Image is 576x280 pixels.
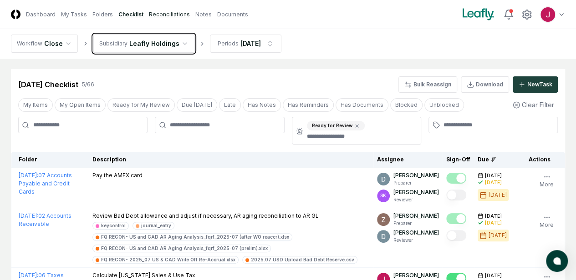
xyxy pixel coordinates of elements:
[446,190,466,200] button: Mark complete
[19,272,64,279] a: [DATE]:06 Taxes
[210,35,281,53] button: Periods[DATE]
[546,250,568,272] button: atlas-launcher
[393,180,439,186] p: Preparer
[485,272,502,279] span: [DATE]
[390,98,423,112] button: Blocked
[219,98,241,112] button: Late
[373,152,443,168] th: Assignee
[393,220,439,227] p: Preparer
[118,10,143,19] a: Checklist
[11,35,281,53] nav: breadcrumb
[393,271,439,280] p: [PERSON_NAME]
[101,222,126,229] div: keycontrol
[18,79,78,90] div: [DATE] Checklist
[55,98,106,112] button: My Open Items
[101,245,268,252] div: FQ RECON- US and CAD AR Aging Analysis_fqrf_2025-07 (prelim).xlsx
[489,231,507,240] div: [DATE]
[92,233,292,241] a: FQ RECON- US and CAD AR Aging Analysis_fqrf_2025-07 (after WO reaccr).xlsx
[283,98,334,112] button: Has Reminders
[538,171,556,190] button: More
[485,213,502,220] span: [DATE]
[393,229,439,237] p: [PERSON_NAME]
[82,80,94,89] div: 5 / 66
[377,173,390,185] img: ACg8ocLeIi4Jlns6Fsr4lO0wQ1XJrFQvF4yUjbLrd1AsCAOmrfa1KQ=s96-c
[61,10,87,19] a: My Tasks
[538,212,556,231] button: More
[141,222,171,229] div: journal_entry
[242,256,357,264] a: 2025.07 USD Upload Bad Debt Reserve.csv
[461,76,509,93] button: Download
[149,10,190,19] a: Reconciliations
[19,172,38,179] span: [DATE] :
[446,173,466,184] button: Mark complete
[446,213,466,224] button: Mark complete
[393,171,439,180] p: [PERSON_NAME]
[527,80,552,89] div: New Task
[240,39,261,48] div: [DATE]
[26,10,56,19] a: Dashboard
[336,98,388,112] button: Has Documents
[217,10,248,19] a: Documents
[99,40,127,48] div: Subsidiary
[195,10,212,19] a: Notes
[251,256,354,263] div: 2025.07 USD Upload Bad Debt Reserve.csv
[393,196,439,203] p: Reviewer
[393,237,439,244] p: Reviewer
[11,10,20,19] img: Logo
[489,191,507,199] div: [DATE]
[540,7,555,22] img: ACg8ocJfBSitaon9c985KWe3swqK2kElzkAv-sHk65QWxGQz4ldowg=s96-c
[18,98,53,112] button: My Items
[443,152,474,168] th: Sign-Off
[19,212,71,227] a: [DATE]:02 Accounts Receivable
[509,96,558,113] button: Clear Filter
[307,121,365,130] div: Ready for Review
[485,220,502,226] div: [DATE]
[446,230,466,241] button: Mark complete
[424,98,464,112] button: Unblocked
[92,171,143,180] p: Pay the AMEX card
[19,212,38,219] span: [DATE] :
[513,76,558,93] button: NewTask
[485,172,502,179] span: [DATE]
[377,230,390,243] img: ACg8ocLeIi4Jlns6Fsr4lO0wQ1XJrFQvF4yUjbLrd1AsCAOmrfa1KQ=s96-c
[243,98,281,112] button: Has Notes
[19,272,38,279] span: [DATE] :
[92,245,271,252] a: FQ RECON- US and CAD AR Aging Analysis_fqrf_2025-07 (prelim).xlsx
[380,192,386,199] span: SK
[521,155,558,164] div: Actions
[393,212,439,220] p: [PERSON_NAME]
[478,155,514,164] div: Due
[89,152,373,168] th: Description
[92,256,239,264] a: FQ RECON- 2025_07 US & CAD Write Off Re-Accrual.xlsx
[107,98,175,112] button: Ready for My Review
[218,40,239,48] div: Periods
[177,98,217,112] button: Due Today
[460,7,496,22] img: Leafly logo
[377,213,390,226] img: ACg8ocKnDsamp5-SE65NkOhq35AnOBarAXdzXQ03o9g231ijNgHgyA=s96-c
[19,172,72,195] a: [DATE]:07 Accounts Payable and Credit Cards
[92,10,113,19] a: Folders
[92,212,370,220] p: Review Bad Debt allowance and adjust if necessary, AR aging reconciliation to AR GL
[393,188,439,196] p: [PERSON_NAME]
[101,234,289,240] div: FQ RECON- US and CAD AR Aging Analysis_fqrf_2025-07 (after WO reaccr).xlsx
[11,152,89,168] th: Folder
[485,179,502,186] div: [DATE]
[101,256,235,263] div: FQ RECON- 2025_07 US & CAD Write Off Re-Accrual.xlsx
[17,40,42,48] div: Workflow
[398,76,457,93] button: Bulk Reassign
[92,271,195,280] p: Calculate [US_STATE] Sales & Use Tax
